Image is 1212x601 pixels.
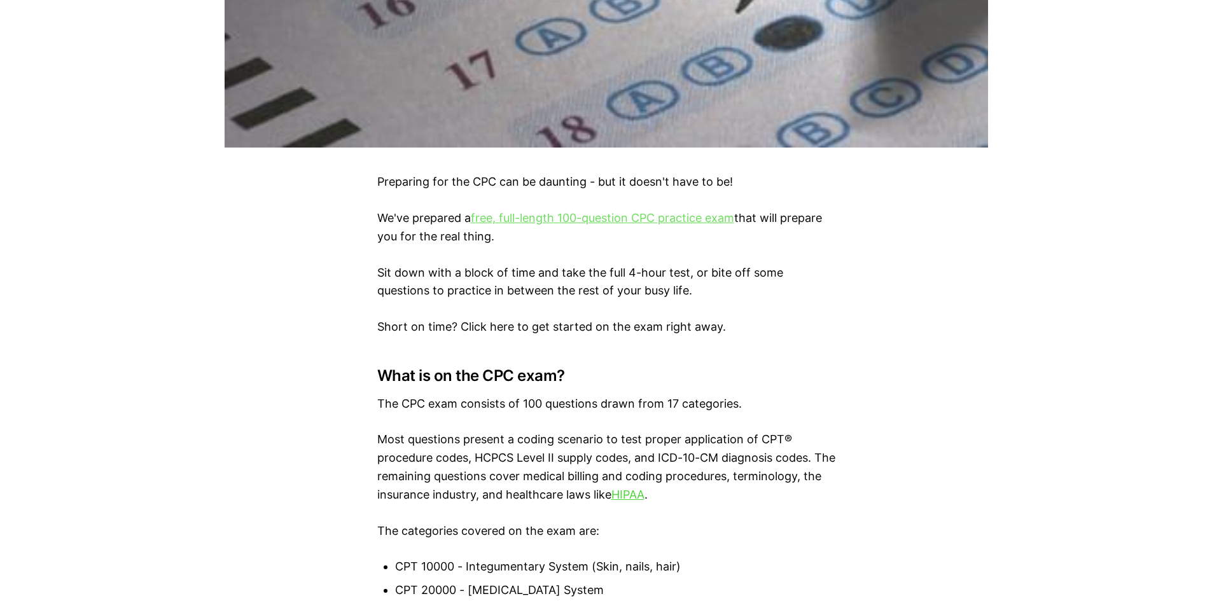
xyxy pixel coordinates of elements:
h3: What is on the CPC exam? [377,367,835,385]
a: free, full-length 100-question CPC practice exam [471,211,734,225]
li: CPT 20000 - [MEDICAL_DATA] System [395,581,835,600]
p: Sit down with a block of time and take the full 4-hour test, or bite off some questions to practi... [377,264,835,301]
p: We've prepared a that will prepare you for the real thing. [377,209,835,246]
p: The CPC exam consists of 100 questions drawn from 17 categories. [377,395,835,413]
p: Preparing for the CPC can be daunting - but it doesn't have to be! [377,173,835,191]
p: Most questions present a coding scenario to test proper application of CPT® procedure codes, HCPC... [377,431,835,504]
li: CPT 10000 - Integumentary System (Skin, nails, hair) [395,558,835,576]
p: The categories covered on the exam are: [377,522,835,541]
p: Short on time? Click here to get started on the exam right away. [377,318,835,336]
a: HIPAA [611,488,644,501]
